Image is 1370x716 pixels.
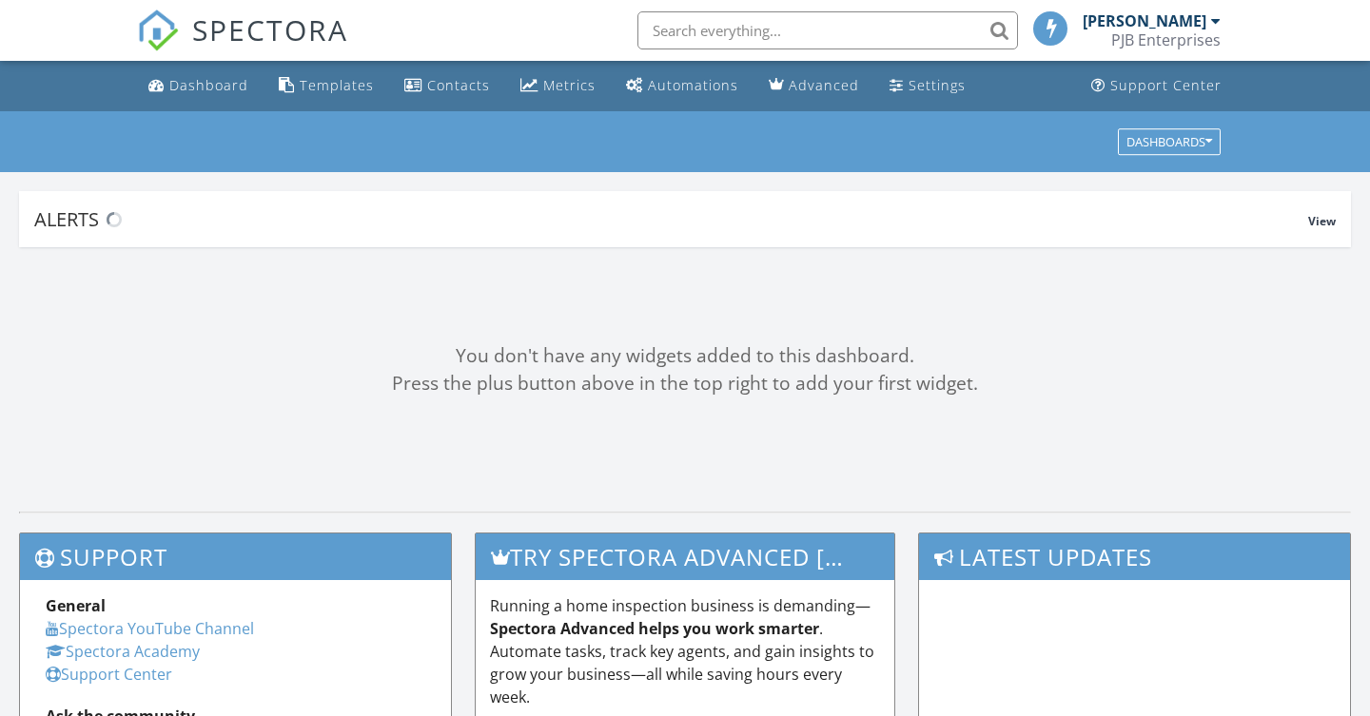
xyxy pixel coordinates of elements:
[1118,128,1221,155] button: Dashboards
[192,10,348,49] span: SPECTORA
[427,76,490,94] div: Contacts
[618,68,746,104] a: Automations (Basic)
[1308,213,1336,229] span: View
[271,68,382,104] a: Templates
[1110,76,1222,94] div: Support Center
[919,533,1350,580] h3: Latest Updates
[1126,135,1212,148] div: Dashboards
[397,68,498,104] a: Contacts
[1084,68,1229,104] a: Support Center
[909,76,966,94] div: Settings
[789,76,859,94] div: Advanced
[137,10,179,51] img: The Best Home Inspection Software - Spectora
[761,68,867,104] a: Advanced
[169,76,248,94] div: Dashboard
[637,11,1018,49] input: Search everything...
[1083,11,1206,30] div: [PERSON_NAME]
[46,595,106,616] strong: General
[648,76,738,94] div: Automations
[882,68,973,104] a: Settings
[300,76,374,94] div: Templates
[1111,30,1221,49] div: PJB Enterprises
[476,533,895,580] h3: Try spectora advanced [DATE]
[46,664,172,685] a: Support Center
[141,68,256,104] a: Dashboard
[490,618,819,639] strong: Spectora Advanced helps you work smarter
[513,68,603,104] a: Metrics
[20,533,451,580] h3: Support
[19,342,1351,370] div: You don't have any widgets added to this dashboard.
[46,618,254,639] a: Spectora YouTube Channel
[543,76,596,94] div: Metrics
[490,594,881,708] p: Running a home inspection business is demanding— . Automate tasks, track key agents, and gain ins...
[34,206,1308,232] div: Alerts
[46,641,200,662] a: Spectora Academy
[137,26,348,66] a: SPECTORA
[19,370,1351,397] div: Press the plus button above in the top right to add your first widget.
